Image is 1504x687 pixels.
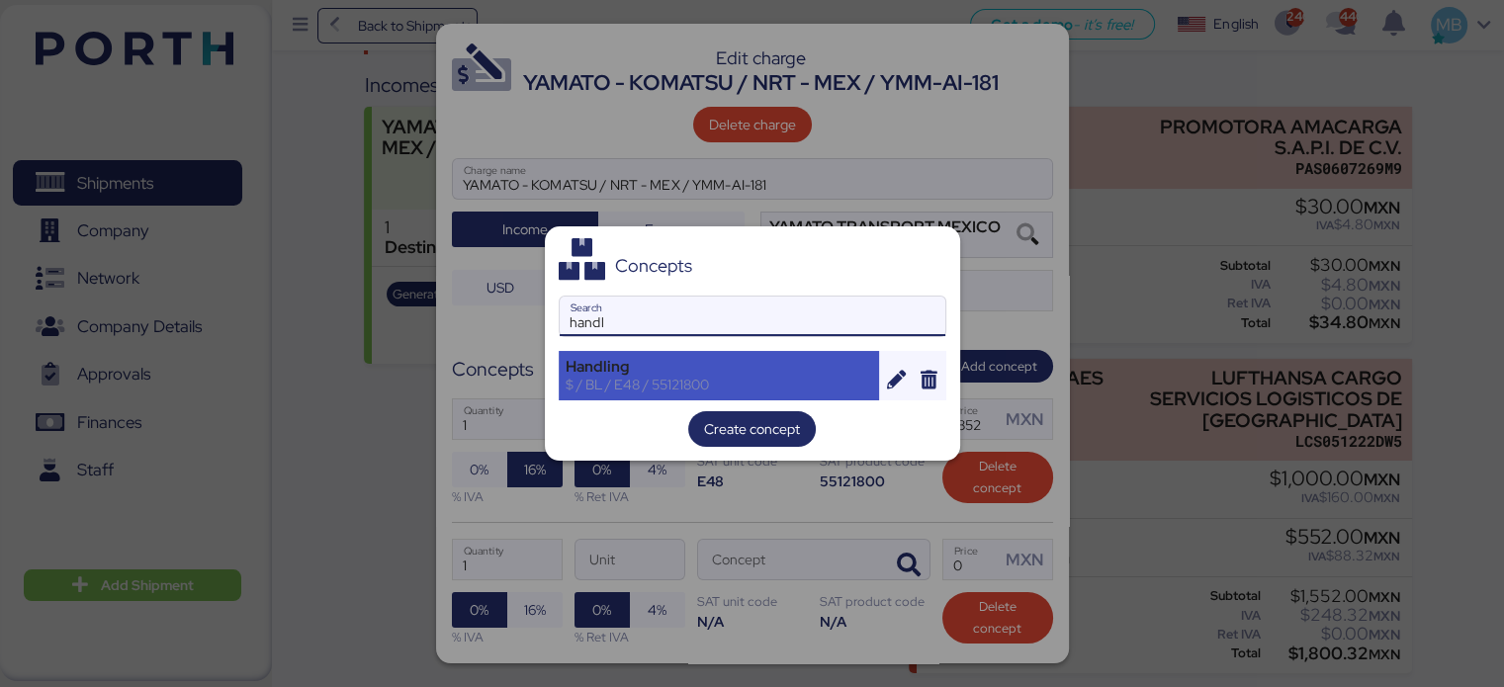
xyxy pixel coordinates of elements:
input: Search [560,297,945,336]
span: Create concept [704,417,800,441]
div: $ / BL / E48 / 55121800 [566,376,873,393]
div: Handling [566,358,873,376]
button: Create concept [688,411,816,447]
div: Concepts [615,257,692,275]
